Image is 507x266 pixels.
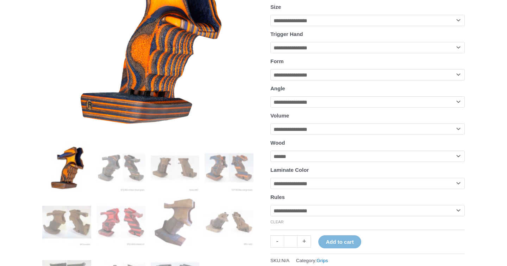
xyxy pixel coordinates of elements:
[270,140,285,146] label: Wood
[270,194,285,200] label: Rules
[270,235,284,248] a: -
[96,198,145,247] img: Rink Grip for Sport Pistol - Image 6
[298,235,311,248] a: +
[270,167,309,173] label: Laminate Color
[151,198,200,247] img: Rink Grip for Sport Pistol - Image 7
[270,85,285,91] label: Angle
[284,235,298,248] input: Product quantity
[205,143,254,192] img: Rink Grip for Sport Pistol - Image 4
[270,220,284,224] a: Clear options
[42,198,91,247] img: Rink Grip for Sport Pistol - Image 5
[270,58,284,64] label: Form
[296,256,328,265] span: Category:
[205,198,254,247] img: Rink Sport Pistol Grip
[96,143,145,192] img: Rink Grip for Sport Pistol - Image 2
[318,235,361,248] button: Add to cart
[42,143,91,192] img: Rink Grip for Sport Pistol
[270,31,303,37] label: Trigger Hand
[270,113,289,119] label: Volume
[317,258,328,263] a: Grips
[282,258,290,263] span: N/A
[270,256,289,265] span: SKU:
[270,4,281,10] label: Size
[151,143,200,192] img: Rink Grip for Sport Pistol - Image 3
